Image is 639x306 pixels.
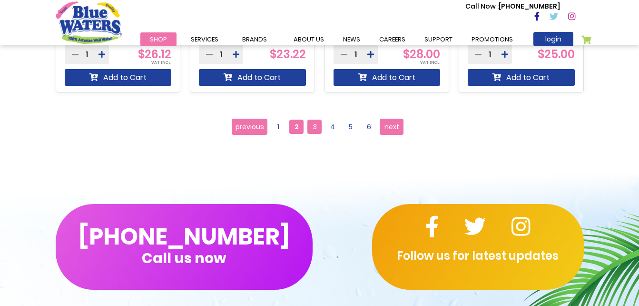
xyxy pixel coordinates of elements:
[289,120,304,134] span: 2
[538,46,575,62] span: $25.00
[372,247,584,265] p: Follow us for latest updates
[462,32,522,46] a: Promotions
[56,204,313,290] button: [PHONE_NUMBER]Call us now
[334,69,441,86] button: Add to Cart
[307,120,322,134] a: 3
[384,120,399,134] span: next
[65,69,172,86] button: Add to Cart
[344,120,358,134] a: 5
[284,32,334,46] a: about us
[465,1,499,11] span: Call Now :
[191,35,218,44] span: Services
[325,120,340,134] a: 4
[199,69,306,86] button: Add to Cart
[468,69,575,86] button: Add to Cart
[56,1,122,43] a: store logo
[242,35,267,44] span: Brands
[415,32,462,46] a: support
[334,32,370,46] a: News
[138,46,171,62] span: $26.12
[270,46,306,62] span: $23.22
[271,120,285,134] a: 1
[232,119,267,135] a: previous
[533,32,573,46] a: login
[403,46,440,62] span: $28.00
[465,1,560,11] p: [PHONE_NUMBER]
[380,119,403,135] a: next
[362,120,376,134] a: 6
[150,35,167,44] span: Shop
[370,32,415,46] a: careers
[142,255,226,261] span: Call us now
[236,120,264,134] span: previous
